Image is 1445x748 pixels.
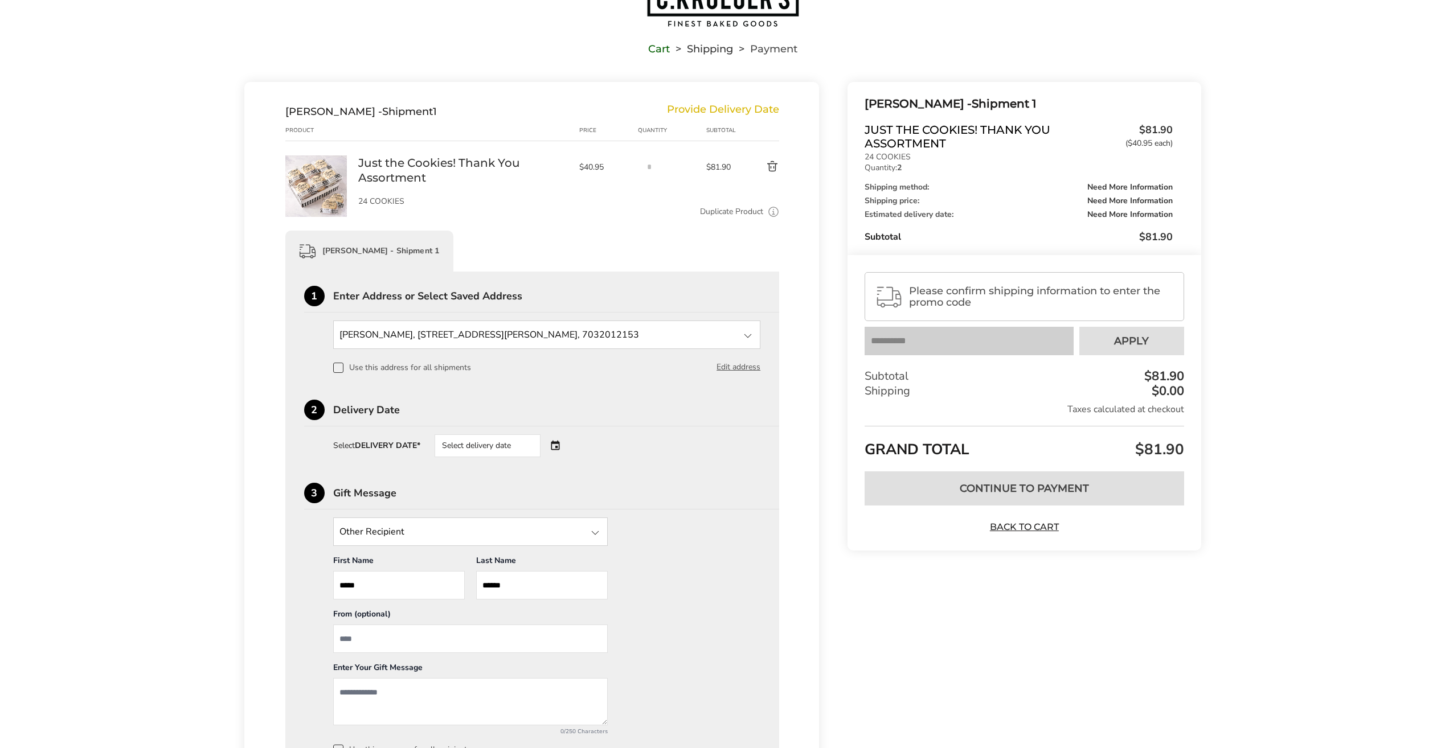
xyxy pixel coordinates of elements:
[1114,336,1149,346] span: Apply
[358,198,568,206] p: 24 COOKIES
[333,678,608,725] textarea: Add a message
[285,105,382,118] span: [PERSON_NAME] -
[706,162,739,172] span: $81.90
[1087,211,1173,219] span: Need More Information
[865,471,1184,505] button: Continue to Payment
[333,662,608,678] div: Enter Your Gift Message
[304,483,325,503] div: 3
[333,488,780,498] div: Gift Message
[285,105,437,118] div: Shipment
[1149,385,1184,397] div: $0.00
[750,45,797,53] span: Payment
[333,728,608,735] div: 0/250 Characters
[1087,183,1173,191] span: Need More Information
[865,183,1172,191] div: Shipping method:
[285,126,358,135] div: Product
[638,155,661,178] input: Quantity input
[355,440,420,451] strong: DELIVERY DATE*
[1132,439,1184,459] span: $81.90
[304,400,325,420] div: 2
[706,126,739,135] div: Subtotal
[667,105,779,118] div: Provide Delivery Date
[739,160,779,174] button: Delete product
[1141,370,1184,383] div: $81.90
[333,320,761,349] input: State
[909,285,1173,308] span: Please confirm shipping information to enter the promo code
[579,126,638,135] div: Price
[670,45,733,53] li: Shipping
[865,384,1184,398] div: Shipping
[358,155,568,185] a: Just the Cookies! Thank You Assortment
[1125,139,1173,147] span: ($40.95 each)
[984,521,1064,533] a: Back to Cart
[700,206,763,218] a: Duplicate Product
[865,426,1184,463] div: GRAND TOTAL
[865,123,1172,150] a: Just the Cookies! Thank You Assortment$81.90($40.95 each)
[865,94,1172,113] div: Shipment 1
[717,361,760,373] button: Edit address
[333,363,471,373] label: Use this address for all shipments
[1139,230,1173,244] span: $81.90
[1087,197,1173,205] span: Need More Information
[865,369,1184,384] div: Subtotal
[333,624,608,653] input: From
[865,230,1172,244] div: Subtotal
[897,162,902,173] strong: 2
[333,555,465,571] div: First Name
[865,403,1184,416] div: Taxes calculated at checkout
[333,609,608,624] div: From (optional)
[285,155,347,166] a: Just the Cookies! Thank You Assortment
[865,211,1172,219] div: Estimated delivery date:
[285,155,347,217] img: Just the Cookies! Thank You Assortment
[435,434,541,457] div: Select delivery date
[333,442,420,450] div: Select
[865,97,972,110] span: [PERSON_NAME] -
[285,231,454,272] div: [PERSON_NAME] - Shipment 1
[333,517,608,546] input: State
[333,571,465,599] input: First Name
[333,291,780,301] div: Enter Address or Select Saved Address
[304,286,325,306] div: 1
[865,164,1172,172] p: Quantity:
[638,126,706,135] div: Quantity
[476,555,608,571] div: Last Name
[648,45,670,53] a: Cart
[579,162,633,172] span: $40.95
[433,105,437,118] span: 1
[865,153,1172,161] p: 24 COOKIES
[865,197,1172,205] div: Shipping price:
[1079,327,1184,355] button: Apply
[333,405,780,415] div: Delivery Date
[476,571,608,599] input: Last Name
[1120,123,1173,147] span: $81.90
[865,123,1119,150] span: Just the Cookies! Thank You Assortment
